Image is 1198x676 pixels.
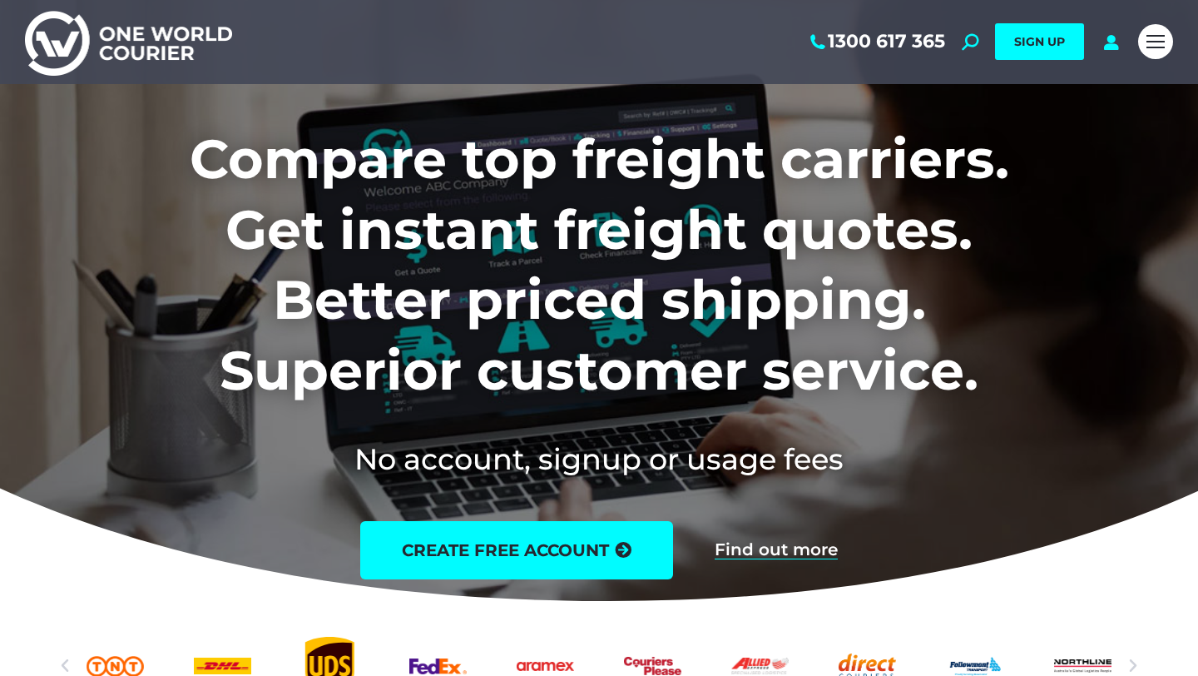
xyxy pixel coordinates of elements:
img: One World Courier [25,8,232,76]
a: 1300 617 365 [807,31,945,52]
a: SIGN UP [995,23,1084,60]
a: Mobile menu icon [1138,24,1173,59]
h2: No account, signup or usage fees [80,439,1119,480]
a: create free account [360,521,673,579]
a: Find out more [715,541,838,559]
h1: Compare top freight carriers. Get instant freight quotes. Better priced shipping. Superior custom... [80,124,1119,405]
span: SIGN UP [1014,34,1065,49]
